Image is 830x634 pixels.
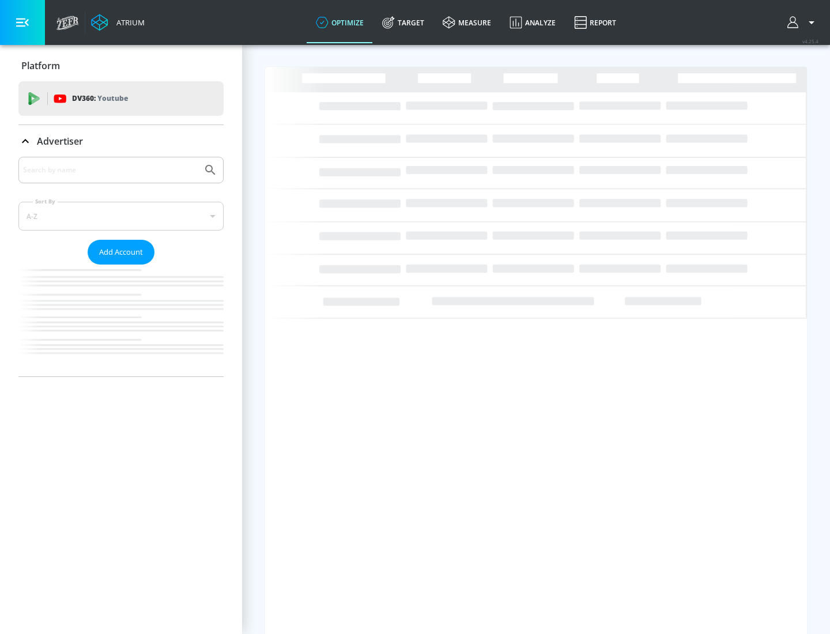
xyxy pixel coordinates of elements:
a: optimize [307,2,373,43]
p: DV360: [72,92,128,105]
p: Youtube [97,92,128,104]
p: Platform [21,59,60,72]
a: Target [373,2,433,43]
label: Sort By [33,198,58,205]
div: Advertiser [18,157,224,376]
a: Analyze [500,2,565,43]
div: Advertiser [18,125,224,157]
button: Add Account [88,240,154,265]
a: Report [565,2,625,43]
a: Atrium [91,14,145,31]
div: Atrium [112,17,145,28]
p: Advertiser [37,135,83,148]
div: Platform [18,50,224,82]
div: A-Z [18,202,224,231]
nav: list of Advertiser [18,265,224,376]
span: v 4.25.4 [802,38,818,44]
span: Add Account [99,246,143,259]
a: measure [433,2,500,43]
input: Search by name [23,163,198,178]
div: DV360: Youtube [18,81,224,116]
